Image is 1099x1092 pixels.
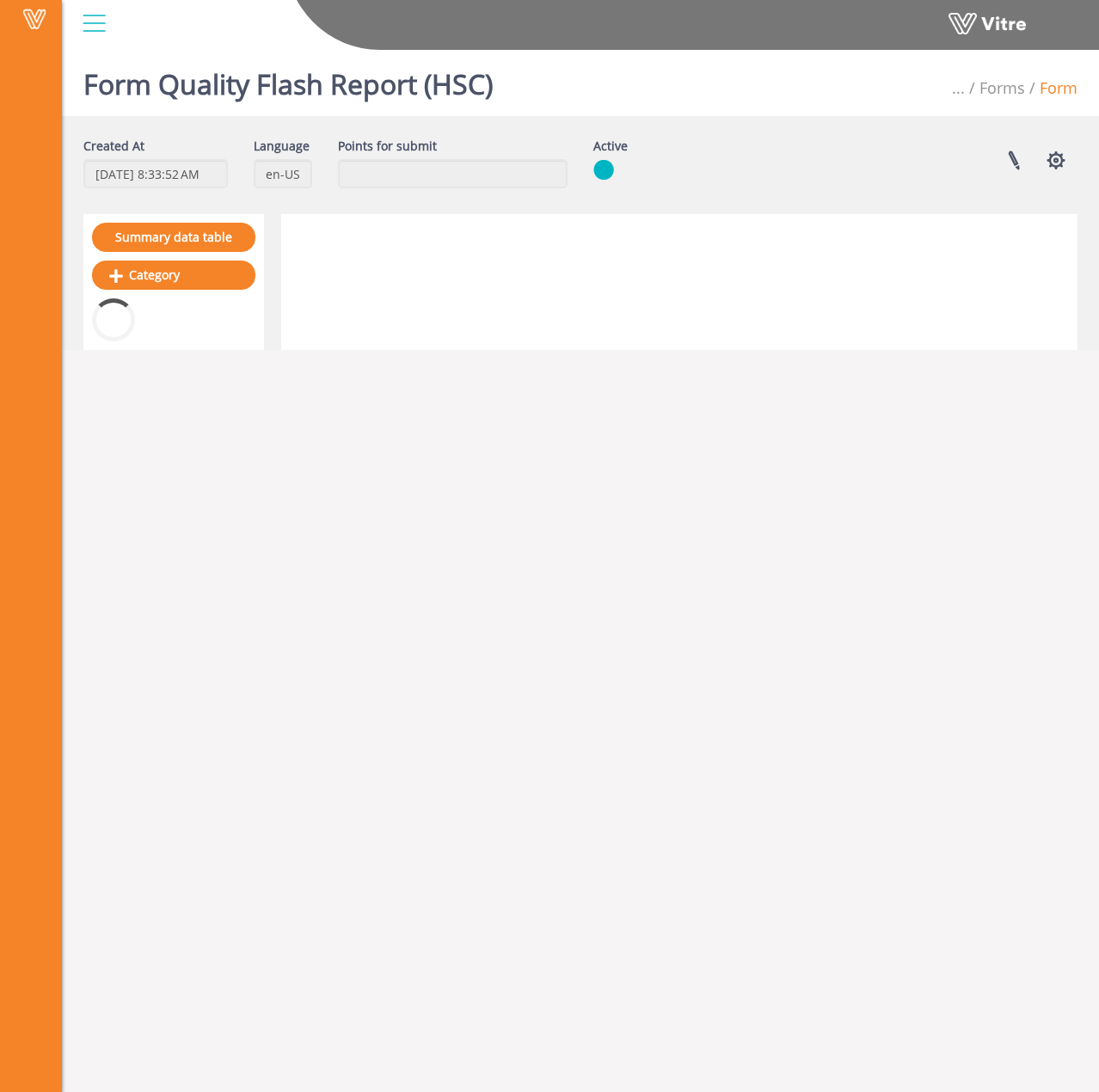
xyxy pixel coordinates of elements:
label: Active [593,138,628,155]
li: Form [1025,77,1078,100]
label: Language [254,138,310,155]
label: Created At [83,138,144,155]
img: yes [593,159,614,181]
a: Summary data table [92,223,255,252]
a: Forms [979,77,1025,98]
a: Category [92,261,255,290]
label: Points for submit [338,138,437,155]
span: ... [952,77,965,98]
h1: Form Quality Flash Report (HSC) [83,43,493,116]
